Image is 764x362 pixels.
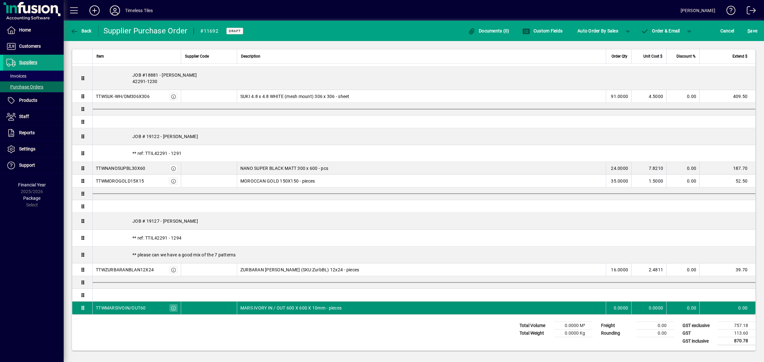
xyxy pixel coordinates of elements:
td: GST [679,330,718,337]
div: [PERSON_NAME] [681,5,715,16]
td: 0.00 [636,330,674,337]
a: Knowledge Base [722,1,736,22]
td: Rounding [598,330,636,337]
td: 0.00 [666,90,699,103]
div: TTWMARSIVOIN/OUT60 [96,305,146,311]
span: Home [19,27,31,32]
span: Back [70,28,92,33]
span: MARS IVORY IN / OUT 600 X 600 X 10mm - pieces [240,305,342,311]
button: Profile [105,5,125,16]
div: TTWSUK-WH/DM306X306 [96,93,150,100]
button: Add [84,5,105,16]
div: Timeless Tiles [125,5,153,16]
span: Customers [19,44,41,49]
td: 91.0000 [606,90,631,103]
span: Support [19,163,35,168]
td: 0.0000 [631,302,666,314]
span: Supplier Code [185,53,209,60]
a: Invoices [3,71,64,81]
td: 187.70 [699,162,755,175]
a: Purchase Orders [3,81,64,92]
div: Supplier Purchase Order [103,26,187,36]
td: 0.00 [636,322,674,330]
td: 2.4811 [631,263,666,276]
span: Item [96,53,104,60]
div: ** ref: TTIL42291 - 1294 [93,230,755,246]
a: Products [3,93,64,108]
div: JOB # 19127 - [PERSON_NAME] [93,213,755,229]
span: ave [747,26,757,36]
span: Products [19,98,37,103]
div: TTWNANOSUPBL30X60 [96,165,145,171]
span: Order Qty [612,53,627,60]
td: 0.00 [666,263,699,276]
app-page-header-button: Back [64,25,99,37]
span: SUKI 4.8 x 4.8 WHITE (mesh mount) 306 x 306 - sheet [240,93,350,100]
span: Auto Order By Sales [577,26,618,36]
div: JOB #18881 - [PERSON_NAME] 42291-1230 [93,67,755,90]
div: #11692 [200,26,218,36]
td: 757.18 [718,322,756,330]
div: TTWZURBARANBLAN12X24 [96,267,154,273]
td: 39.70 [699,263,755,276]
div: ** please can we have a good mix of the 7 patterns [93,247,755,263]
td: 1.5000 [631,175,666,187]
span: S [747,28,750,33]
span: Staff [19,114,29,119]
td: 52.50 [699,175,755,187]
span: Suppliers [19,60,37,65]
td: Total Weight [516,330,555,337]
button: Auto Order By Sales [574,25,621,37]
span: Cancel [720,26,734,36]
td: 35.0000 [606,175,631,187]
button: Cancel [719,25,736,37]
button: Order & Email [638,25,683,37]
span: NANO SUPER BLACK MATT 300 x 600 - pcs [240,165,328,171]
td: 409.50 [699,90,755,103]
span: ZURBARAN [PERSON_NAME] (SKU:ZurbBL) 12x24 - pieces [240,267,359,273]
a: Logout [742,1,756,22]
span: MOROCCAN GOLD 150X150 - pieces [240,178,315,184]
button: Documents (0) [466,25,511,37]
span: Custom Fields [522,28,562,33]
td: GST exclusive [679,322,718,330]
button: Custom Fields [521,25,564,37]
td: 16.0000 [606,263,631,276]
span: Extend $ [732,53,747,60]
span: Discount % [676,53,696,60]
td: 0.00 [666,162,699,175]
button: Back [69,25,93,37]
a: Settings [3,141,64,157]
a: Staff [3,109,64,125]
span: Settings [19,146,35,151]
span: Reports [19,130,35,135]
span: Package [23,196,40,201]
a: Customers [3,38,64,54]
div: TTWMOROGOLD15X15 [96,178,144,184]
td: 7.8210 [631,162,666,175]
td: Freight [598,322,636,330]
td: 0.0000 [606,302,631,314]
td: 4.5000 [631,90,666,103]
div: ** ref: TTIL42291 - 1291 [93,145,755,162]
span: Unit Cost $ [643,53,662,60]
td: GST inclusive [679,337,718,345]
td: Total Volume [516,322,555,330]
a: Reports [3,125,64,141]
td: 0.0000 Kg [555,330,593,337]
a: Support [3,157,64,173]
td: 0.00 [666,302,699,314]
td: 0.00 [666,175,699,187]
span: Description [241,53,260,60]
td: 0.00 [699,302,755,314]
td: 24.0000 [606,162,631,175]
span: Draft [229,29,241,33]
span: Financial Year [18,182,46,187]
span: Order & Email [641,28,680,33]
td: 113.60 [718,330,756,337]
span: Documents (0) [468,28,509,33]
a: Home [3,22,64,38]
span: Invoices [6,73,26,79]
button: Save [746,25,759,37]
div: JOB # 19122 - [PERSON_NAME] [93,128,755,145]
